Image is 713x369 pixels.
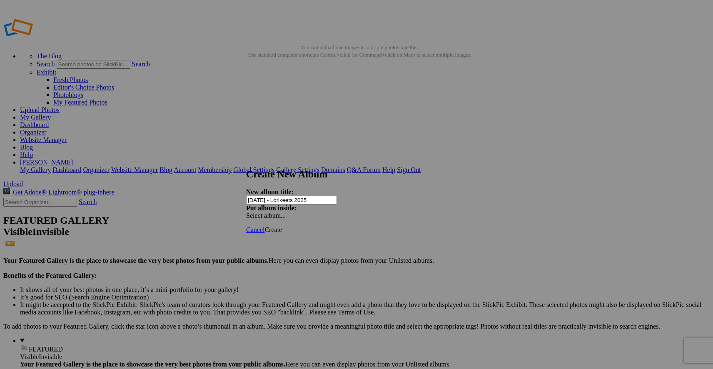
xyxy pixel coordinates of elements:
strong: Put album inside: [246,204,297,212]
strong: New album title: [246,188,294,195]
a: Cancel [246,226,264,233]
span: Select album... [246,212,286,219]
h2: Create New Album [246,169,467,180]
span: Create [264,226,282,233]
